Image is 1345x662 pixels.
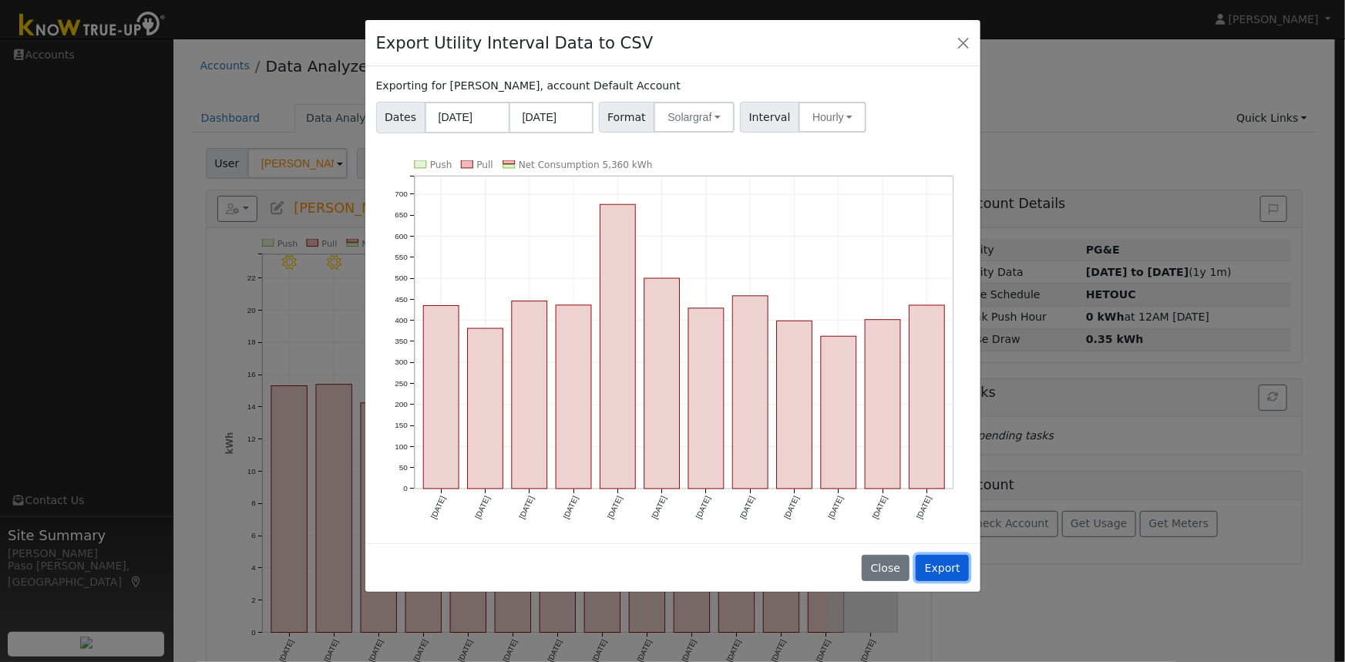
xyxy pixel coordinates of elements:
text: 400 [395,316,408,324]
text: [DATE] [473,495,491,520]
text: [DATE] [694,495,712,520]
button: Export [916,555,969,581]
span: Interval [740,102,799,133]
h4: Export Utility Interval Data to CSV [376,31,654,55]
rect: onclick="" [423,306,459,489]
button: Hourly [799,102,866,133]
rect: onclick="" [556,305,591,489]
text: Pull [476,160,493,170]
text: 150 [395,422,408,430]
span: Dates [376,102,425,133]
text: 550 [395,253,408,261]
text: 50 [398,463,408,472]
text: 300 [395,358,408,367]
text: [DATE] [606,495,624,520]
text: [DATE] [738,495,756,520]
text: 650 [395,210,408,219]
text: [DATE] [517,495,535,520]
text: 450 [395,295,408,304]
text: [DATE] [562,495,580,520]
text: 250 [395,379,408,388]
rect: onclick="" [866,320,901,489]
text: [DATE] [871,495,889,520]
text: [DATE] [916,495,933,520]
rect: onclick="" [821,336,856,489]
rect: onclick="" [777,321,812,489]
text: [DATE] [827,495,845,520]
text: [DATE] [783,495,801,520]
rect: onclick="" [467,328,503,489]
rect: onclick="" [644,278,680,489]
text: [DATE] [429,495,447,520]
text: Push [430,160,452,170]
button: Close [953,32,974,53]
rect: onclick="" [688,308,724,489]
text: 100 [395,442,408,451]
rect: onclick="" [910,305,945,489]
rect: onclick="" [512,301,547,489]
text: 700 [395,190,408,198]
text: 350 [395,337,408,345]
rect: onclick="" [733,296,768,489]
text: 600 [395,232,408,240]
text: Net Consumption 5,360 kWh [519,160,653,170]
text: 200 [395,400,408,408]
label: Exporting for [PERSON_NAME], account Default Account [376,78,681,94]
text: 500 [395,274,408,282]
button: Solargraf [654,102,735,133]
text: [DATE] [650,495,667,520]
text: 0 [403,485,408,493]
rect: onclick="" [600,204,635,489]
span: Format [599,102,655,133]
button: Close [862,555,909,581]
